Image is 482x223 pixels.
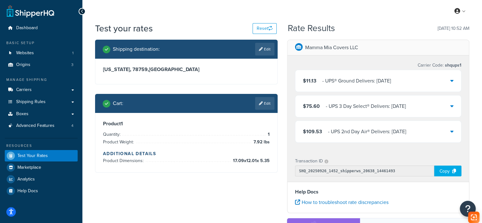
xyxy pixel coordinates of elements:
li: Websites [5,47,78,59]
span: 1 [72,50,74,56]
button: Open Resource Center [460,201,476,217]
h2: Shipping destination : [113,46,160,52]
a: Help Docs [5,185,78,197]
li: Advanced Features [5,120,78,132]
span: Test Your Rates [17,153,48,159]
span: Quantity: [103,131,122,138]
button: Reset [253,23,277,34]
span: Websites [16,50,34,56]
a: Shipping Rules [5,96,78,108]
div: ‌‌‍‍ - UPS 2nd Day Air® Delivers: [DATE] [328,127,406,136]
div: Basic Setup [5,40,78,46]
span: Advanced Features [16,123,55,128]
div: Resources [5,143,78,148]
span: $109.53 [303,128,322,135]
div: Copy [434,166,461,176]
span: Marketplace [17,165,41,170]
a: Analytics [5,174,78,185]
span: Origins [16,62,30,68]
span: 3 [71,62,74,68]
a: Boxes [5,108,78,120]
a: How to troubleshoot rate discrepancies [295,199,389,206]
a: Carriers [5,84,78,96]
p: Mamma Mia Covers LLC [305,43,358,52]
a: Marketplace [5,162,78,173]
h2: Cart : [113,101,123,106]
li: Origins [5,59,78,71]
p: [DATE] 10:52 AM [438,24,469,33]
a: Origins3 [5,59,78,71]
span: Boxes [16,111,29,117]
div: ‌‌‍‍ - UPS® Ground Delivers: [DATE] [322,76,391,85]
span: Product Dimensions: [103,157,145,164]
span: $11.13 [303,77,316,84]
h4: Additional Details [103,150,270,157]
p: Transaction ID [295,157,323,166]
span: Carriers [16,87,32,93]
h3: Product 1 [103,121,270,127]
a: Test Your Rates [5,150,78,161]
a: Edit [255,43,274,56]
a: Dashboard [5,22,78,34]
span: 17.09 x 12.01 x 5.35 [231,157,270,165]
span: Dashboard [16,25,38,31]
span: Analytics [17,177,35,182]
h4: Help Docs [295,188,462,196]
span: Product Weight: [103,139,135,145]
span: 4 [71,123,74,128]
div: Manage Shipping [5,77,78,82]
span: shqups1 [444,62,461,69]
p: Carrier Code: [418,61,461,70]
a: Websites1 [5,47,78,59]
h2: Rate Results [288,23,335,33]
span: Shipping Rules [16,99,46,105]
a: Edit [255,97,274,110]
h3: [US_STATE], 78759 , [GEOGRAPHIC_DATA] [103,66,270,73]
span: Help Docs [17,188,38,194]
h1: Test your rates [95,22,153,35]
a: Advanced Features4 [5,120,78,132]
span: 1 [266,131,270,138]
span: $75.60 [303,102,320,110]
span: 7.92 lbs [252,138,270,146]
div: ‌‌‍‍ - UPS 3 Day Select® Delivers: [DATE] [326,102,406,111]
